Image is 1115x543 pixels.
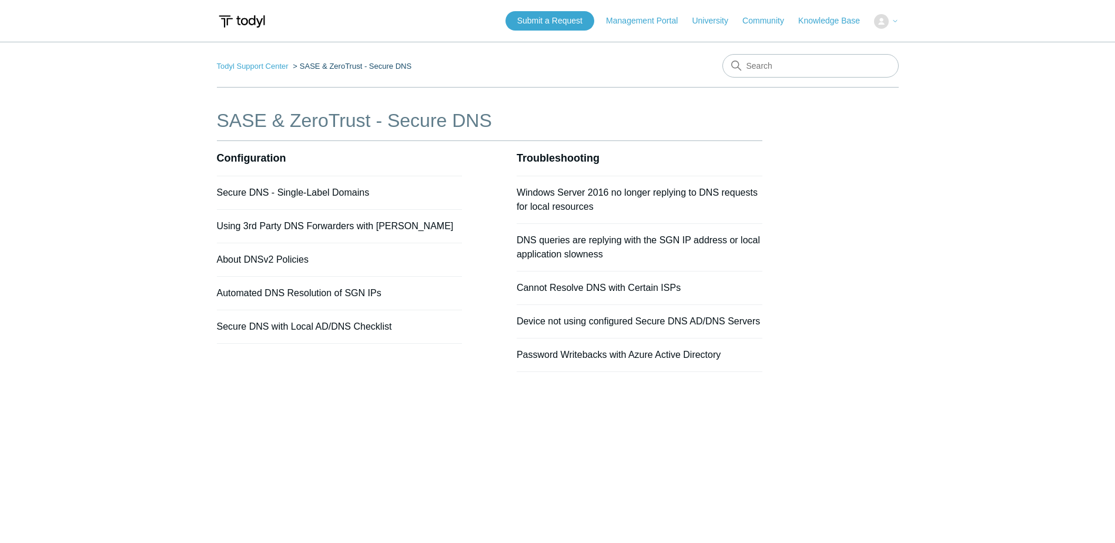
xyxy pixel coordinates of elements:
a: DNS queries are replying with the SGN IP address or local application slowness [517,235,760,259]
a: Automated DNS Resolution of SGN IPs [217,288,381,298]
a: Configuration [217,152,286,164]
a: About DNSv2 Policies [217,254,309,264]
a: Secure DNS - Single-Label Domains [217,187,370,197]
a: Knowledge Base [798,15,872,27]
a: Submit a Request [505,11,594,31]
a: Community [742,15,796,27]
a: Password Writebacks with Azure Active Directory [517,350,721,360]
a: Todyl Support Center [217,62,289,71]
h1: SASE & ZeroTrust - Secure DNS [217,106,762,135]
a: Secure DNS with Local AD/DNS Checklist [217,321,392,331]
a: Using 3rd Party DNS Forwarders with [PERSON_NAME] [217,221,454,231]
a: Troubleshooting [517,152,600,164]
a: Management Portal [606,15,689,27]
a: Cannot Resolve DNS with Certain ISPs [517,283,681,293]
a: University [692,15,739,27]
input: Search [722,54,899,78]
a: Windows Server 2016 no longer replying to DNS requests for local resources [517,187,758,212]
li: SASE & ZeroTrust - Secure DNS [290,62,411,71]
a: Device not using configured Secure DNS AD/DNS Servers [517,316,760,326]
img: Todyl Support Center Help Center home page [217,11,267,32]
li: Todyl Support Center [217,62,291,71]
